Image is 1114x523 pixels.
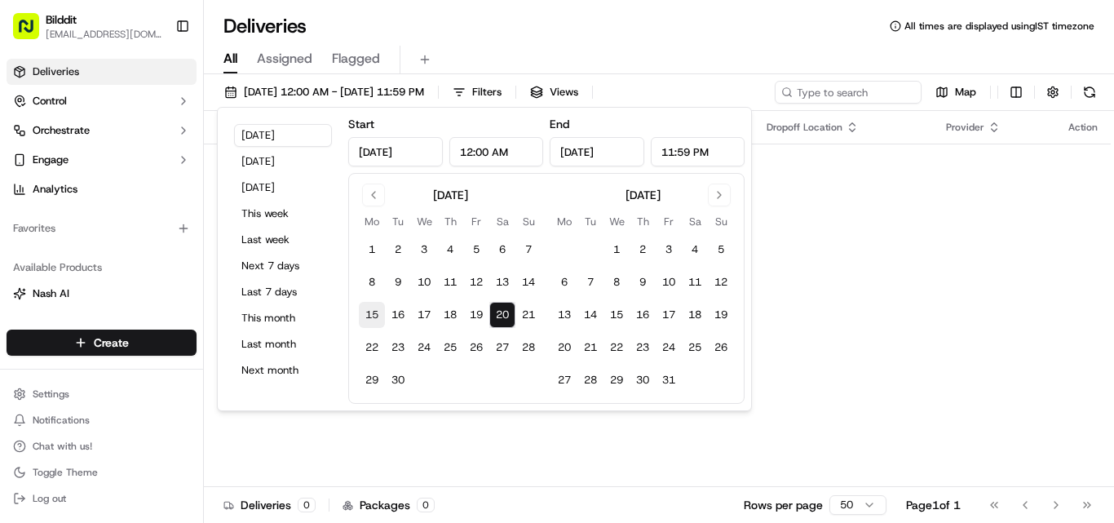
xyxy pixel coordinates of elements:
[359,367,385,393] button: 29
[630,269,656,295] button: 9
[42,105,294,122] input: Got a question? Start typing here...
[630,335,656,361] button: 23
[630,213,656,230] th: Thursday
[515,302,542,328] button: 21
[385,269,411,295] button: 9
[708,302,734,328] button: 19
[55,172,206,185] div: We're available if you need us!
[551,302,577,328] button: 13
[13,316,190,330] a: Fleet
[359,213,385,230] th: Monday
[928,81,984,104] button: Map
[33,414,90,427] span: Notifications
[551,269,577,295] button: 6
[656,237,682,263] button: 3
[7,487,197,510] button: Log out
[385,213,411,230] th: Tuesday
[234,228,332,251] button: Last week
[234,307,332,330] button: This month
[708,184,731,206] button: Go to next month
[7,461,197,484] button: Toggle Theme
[16,238,29,251] div: 📗
[33,388,69,401] span: Settings
[359,302,385,328] button: 15
[955,85,976,100] span: Map
[359,335,385,361] button: 22
[234,176,332,199] button: [DATE]
[33,182,77,197] span: Analytics
[33,123,90,138] span: Orchestrate
[946,121,984,134] span: Provider
[385,237,411,263] button: 2
[445,81,509,104] button: Filters
[138,238,151,251] div: 💻
[234,281,332,304] button: Last 7 days
[33,466,98,479] span: Toggle Theme
[7,383,197,406] button: Settings
[489,269,515,295] button: 13
[277,161,297,180] button: Start new chat
[550,137,644,166] input: Date
[904,20,1094,33] span: All times are displayed using IST timezone
[7,281,197,307] button: Nash AI
[7,409,197,432] button: Notifications
[603,237,630,263] button: 1
[1068,121,1098,134] div: Action
[411,269,437,295] button: 10
[433,187,468,203] div: [DATE]
[744,497,823,513] p: Rows per page
[33,440,92,453] span: Chat with us!
[463,269,489,295] button: 12
[682,269,708,295] button: 11
[603,269,630,295] button: 8
[343,497,435,513] div: Packages
[33,153,69,167] span: Engage
[515,213,542,230] th: Sunday
[7,147,197,173] button: Engage
[46,11,77,28] button: Bilddit
[577,269,603,295] button: 7
[437,335,463,361] button: 25
[489,213,515,230] th: Saturday
[33,316,56,330] span: Fleet
[411,237,437,263] button: 3
[7,330,197,356] button: Create
[708,237,734,263] button: 5
[577,213,603,230] th: Tuesday
[298,498,316,512] div: 0
[708,213,734,230] th: Sunday
[489,335,515,361] button: 27
[46,28,162,41] span: [EMAIL_ADDRESS][DOMAIN_NAME]
[348,117,374,131] label: Start
[94,335,129,351] span: Create
[551,213,577,230] th: Monday
[55,156,267,172] div: Start new chat
[223,13,307,39] h1: Deliveries
[551,335,577,361] button: 20
[33,94,67,109] span: Control
[234,124,332,147] button: [DATE]
[489,302,515,328] button: 20
[234,202,332,225] button: This week
[463,237,489,263] button: 5
[223,497,316,513] div: Deliveries
[244,85,424,100] span: [DATE] 12:00 AM - [DATE] 11:59 PM
[551,367,577,393] button: 27
[7,117,197,144] button: Orchestrate
[472,85,502,100] span: Filters
[775,81,922,104] input: Type to search
[33,64,79,79] span: Deliveries
[7,255,197,281] div: Available Products
[603,213,630,230] th: Wednesday
[630,237,656,263] button: 2
[234,255,332,277] button: Next 7 days
[626,187,661,203] div: [DATE]
[217,81,431,104] button: [DATE] 12:00 AM - [DATE] 11:59 PM
[417,498,435,512] div: 0
[463,213,489,230] th: Friday
[411,335,437,361] button: 24
[16,16,49,49] img: Nash
[603,335,630,361] button: 22
[359,237,385,263] button: 1
[630,302,656,328] button: 16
